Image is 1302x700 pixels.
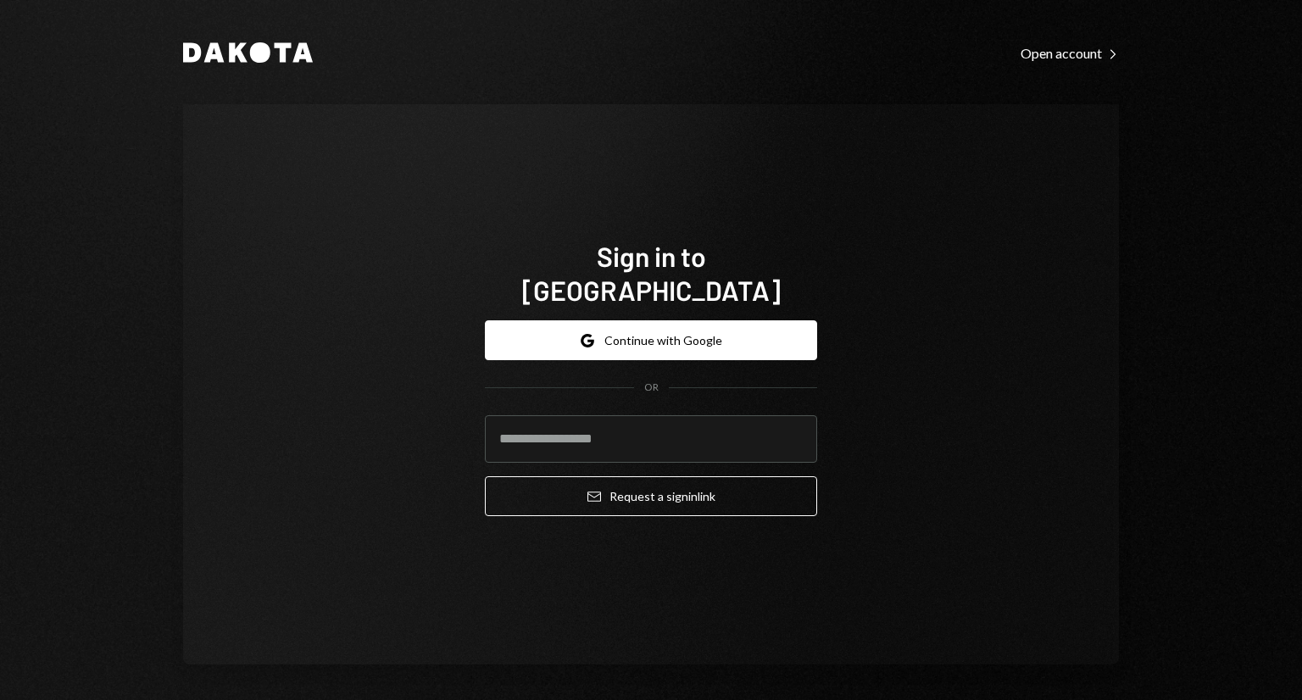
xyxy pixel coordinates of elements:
div: OR [644,381,659,395]
button: Request a signinlink [485,476,817,516]
div: Open account [1021,45,1119,62]
h1: Sign in to [GEOGRAPHIC_DATA] [485,239,817,307]
button: Continue with Google [485,320,817,360]
a: Open account [1021,43,1119,62]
